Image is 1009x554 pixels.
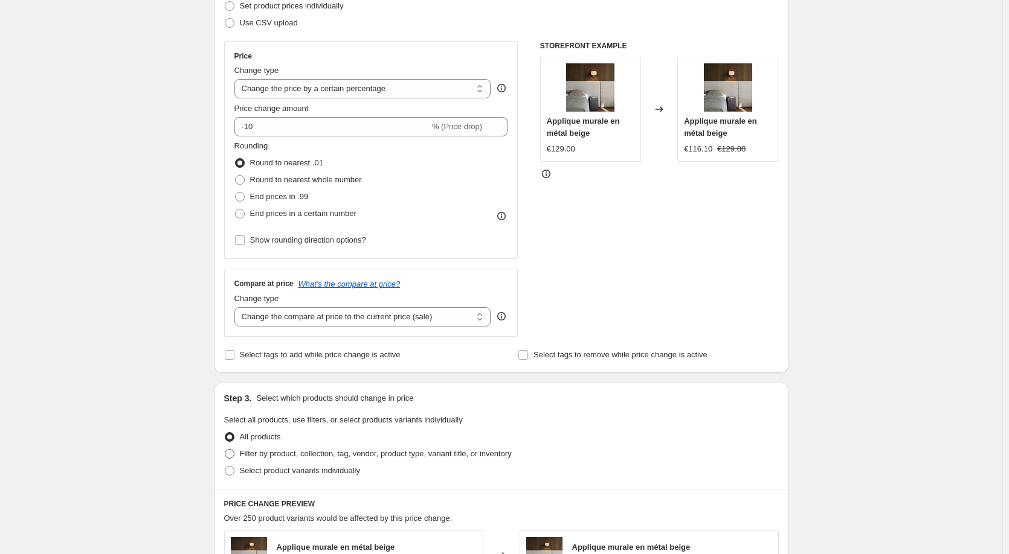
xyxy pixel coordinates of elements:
span: Select product variants individually [240,466,360,475]
span: Show rounding direction options? [250,235,366,244]
span: Applique murale en métal beige [547,116,620,138]
button: What's the compare at price? [298,279,401,288]
span: Applique murale en métal beige [277,543,395,552]
div: €129.00 [547,143,575,155]
span: Change type [234,66,279,75]
span: % (Price drop) [432,122,482,131]
span: Applique murale en métal beige [684,116,757,138]
span: Filter by product, collection, tag, vendor, product type, variant title, or inventory [240,449,512,458]
p: Select which products should change in price [256,392,413,404]
span: Applique murale en métal beige [572,543,691,552]
div: help [495,310,508,322]
span: Use CSV upload [240,18,298,27]
input: -15 [234,117,430,136]
span: Select all products, use filters, or select products variants individually [224,415,463,424]
span: Rounding [234,141,268,150]
strike: €129.00 [717,143,746,155]
span: Price change amount [234,104,309,113]
span: End prices in a certain number [250,209,356,218]
span: End prices in .99 [250,192,309,201]
div: €116.10 [684,143,712,155]
h6: PRICE CHANGE PREVIEW [224,499,779,509]
span: Round to nearest .01 [250,158,323,167]
img: 660c935be3f561fd6f4f193cd6c0282457b30138_LUM0024_Applique_murale_en_metal_TAKAI_beige_01_80x.jpg [704,63,752,112]
span: All products [240,432,281,441]
h3: Compare at price [234,279,294,288]
h2: Step 3. [224,392,252,404]
span: Select tags to add while price change is active [240,350,401,359]
h3: Price [234,51,252,61]
span: Over 250 product variants would be affected by this price change: [224,514,453,523]
span: Select tags to remove while price change is active [534,350,708,359]
span: Round to nearest whole number [250,175,362,184]
h6: STOREFRONT EXAMPLE [540,41,779,51]
span: Set product prices individually [240,1,344,10]
div: help [495,82,508,94]
span: Change type [234,294,279,303]
img: 660c935be3f561fd6f4f193cd6c0282457b30138_LUM0024_Applique_murale_en_metal_TAKAI_beige_01_80x.jpg [566,63,614,112]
